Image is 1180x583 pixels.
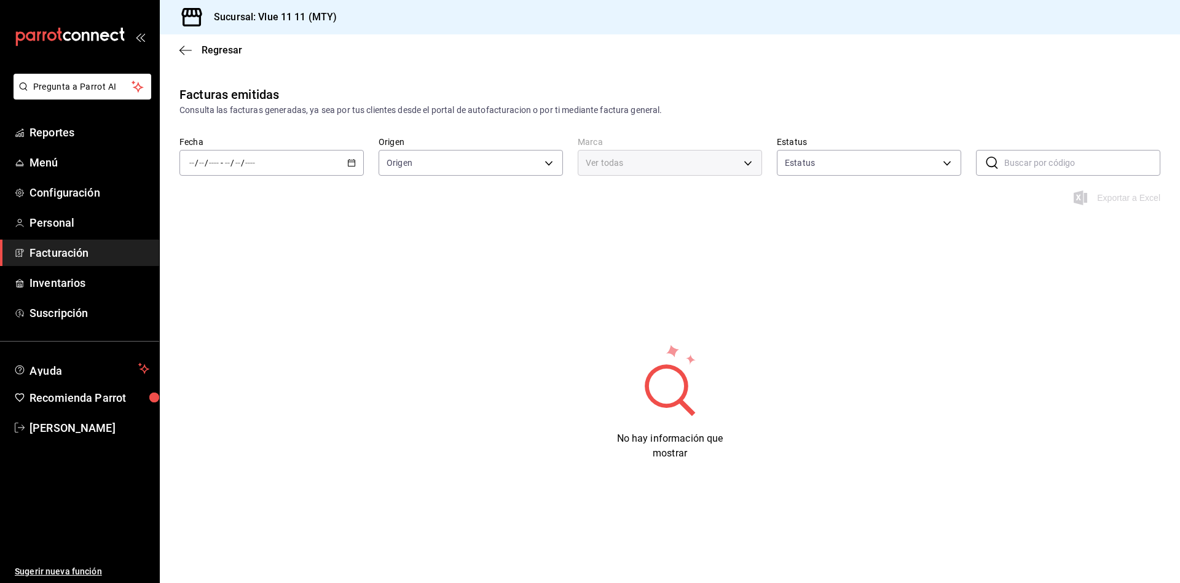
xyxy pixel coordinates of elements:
[29,214,149,231] span: Personal
[202,44,242,56] span: Regresar
[29,275,149,291] span: Inventarios
[221,158,223,168] span: -
[245,158,256,168] input: ----
[195,158,199,168] span: /
[135,32,145,42] button: open_drawer_menu
[14,74,151,100] button: Pregunta a Parrot AI
[205,158,208,168] span: /
[208,158,219,168] input: ----
[29,305,149,321] span: Suscripción
[204,10,337,25] h3: Sucursal: Vlue 11 11 (MTY)
[179,104,1160,117] div: Consulta las facturas generadas, ya sea por tus clientes desde el portal de autofacturacion o por...
[617,432,723,459] span: No hay información que mostrar
[179,85,279,104] div: Facturas emitidas
[578,138,762,146] label: Marca
[29,245,149,261] span: Facturación
[586,157,623,169] span: Ver todas
[29,389,149,406] span: Recomienda Parrot
[179,44,242,56] button: Regresar
[1004,151,1160,175] input: Buscar por código
[29,124,149,141] span: Reportes
[9,89,151,102] a: Pregunta a Parrot AI
[241,158,245,168] span: /
[235,158,241,168] input: --
[189,158,195,168] input: --
[29,361,133,376] span: Ayuda
[15,565,149,578] span: Sugerir nueva función
[230,158,234,168] span: /
[179,138,364,146] label: Fecha
[29,154,149,171] span: Menú
[29,420,149,436] span: [PERSON_NAME]
[777,138,961,146] label: Estatus
[29,184,149,201] span: Configuración
[785,157,815,169] span: Estatus
[387,157,412,169] span: Origen
[379,138,563,146] label: Origen
[224,158,230,168] input: --
[33,80,132,93] span: Pregunta a Parrot AI
[199,158,205,168] input: --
